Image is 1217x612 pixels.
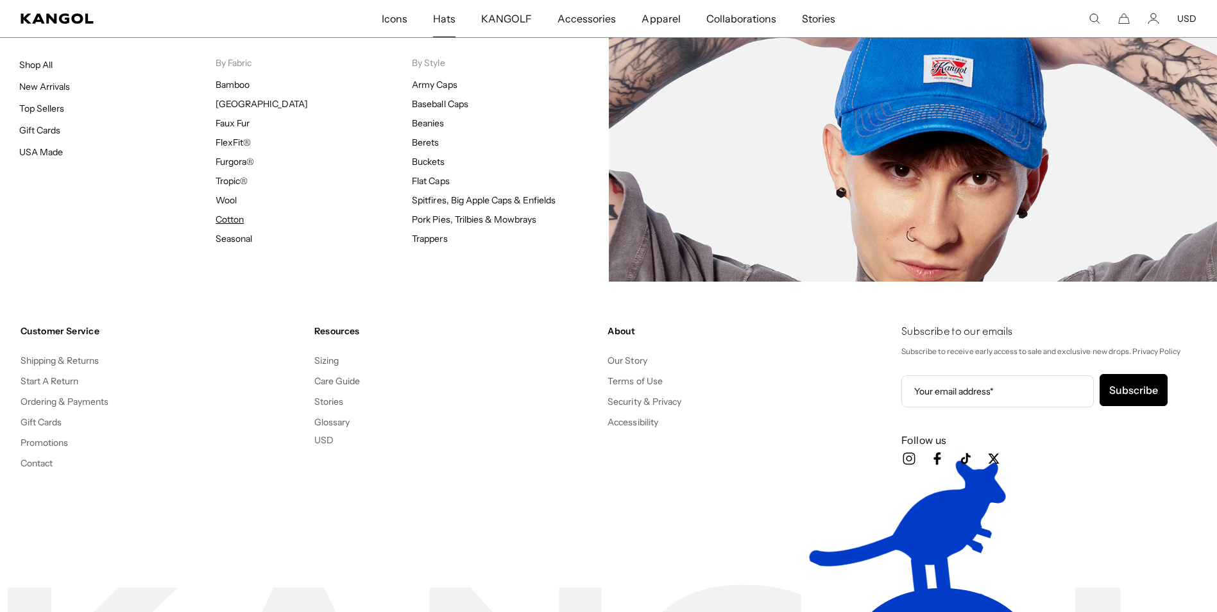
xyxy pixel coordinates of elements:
a: USA Made [19,146,63,158]
a: Start A Return [21,375,78,387]
a: Pork Pies, Trilbies & Mowbrays [412,214,536,225]
h4: Resources [314,325,598,337]
a: Baseball Caps [412,98,468,110]
a: Sizing [314,355,339,366]
button: USD [314,434,334,446]
a: Top Sellers [19,103,64,114]
p: Subscribe to receive early access to sale and exclusive new drops. Privacy Policy [901,344,1196,359]
a: New Arrivals [19,81,70,92]
a: Seasonal [216,233,252,244]
a: Beanies [412,117,444,129]
a: Promotions [21,437,68,448]
a: FlexFit® [216,137,251,148]
h4: Subscribe to our emails [901,325,1196,339]
a: Contact [21,457,53,469]
a: Shipping & Returns [21,355,99,366]
a: Accessibility [608,416,658,428]
a: Furgora® [216,156,254,167]
p: By Style [412,57,608,69]
h4: About [608,325,891,337]
a: Our Story [608,355,647,366]
a: Account [1148,13,1159,24]
a: Spitfires, Big Apple Caps & Enfields [412,194,556,206]
a: Terms of Use [608,375,662,387]
a: Care Guide [314,375,360,387]
a: Kangol [21,13,253,24]
h3: Follow us [901,433,1196,447]
summary: Search here [1089,13,1100,24]
a: Bamboo [216,79,250,90]
a: Gift Cards [21,416,62,428]
p: By Fabric [216,57,412,69]
a: Trappers [412,233,447,244]
h4: Customer Service [21,325,304,337]
a: Flat Caps [412,175,449,187]
a: Tropic® [216,175,248,187]
a: Army Caps [412,79,457,90]
a: Gift Cards [19,124,60,136]
a: Shop All [19,59,53,71]
a: Buckets [412,156,445,167]
button: USD [1177,13,1196,24]
a: Security & Privacy [608,396,681,407]
a: Berets [412,137,439,148]
a: Glossary [314,416,350,428]
a: Cotton [216,214,244,225]
a: Wool [216,194,237,206]
a: Stories [314,396,343,407]
button: Subscribe [1100,374,1168,406]
button: Cart [1118,13,1130,24]
a: Ordering & Payments [21,396,109,407]
a: [GEOGRAPHIC_DATA] [216,98,307,110]
a: Faux Fur [216,117,250,129]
